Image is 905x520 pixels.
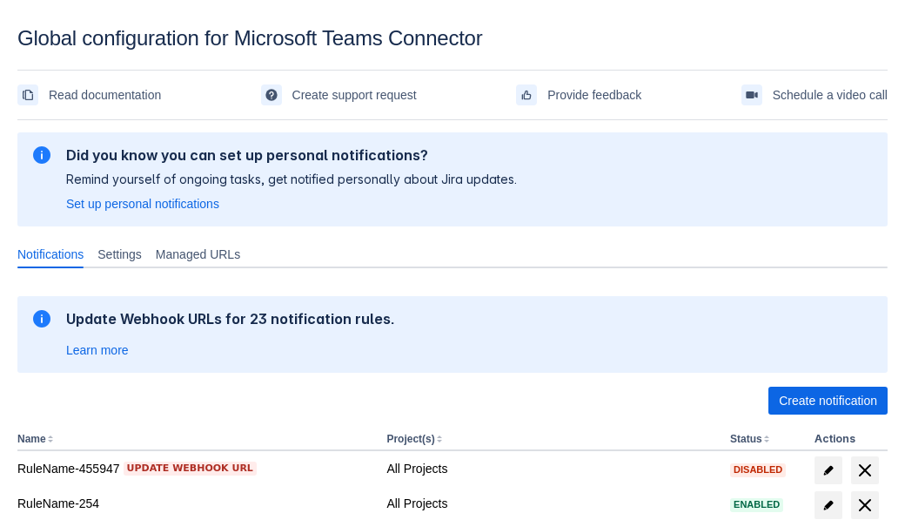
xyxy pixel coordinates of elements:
[768,387,888,415] button: Create notification
[17,246,84,263] span: Notifications
[156,246,240,263] span: Managed URLs
[773,81,888,109] span: Schedule a video call
[31,145,52,165] span: information
[17,26,888,51] div: Global configuration for Microsoft Teams Connector
[730,500,783,510] span: Enabled
[17,433,46,445] button: Name
[17,495,372,512] div: RuleName-254
[730,465,786,475] span: Disabled
[547,81,641,109] span: Provide feedback
[730,433,762,445] button: Status
[516,81,641,109] a: Provide feedback
[17,460,372,477] div: RuleName-455947
[520,88,533,102] span: feedback
[292,81,417,109] span: Create support request
[49,81,161,109] span: Read documentation
[779,387,877,415] span: Create notification
[745,88,759,102] span: videoCall
[66,341,129,359] a: Learn more
[386,495,716,512] div: All Projects
[66,195,219,213] a: Set up personal notifications
[21,88,35,102] span: documentation
[127,462,253,476] span: Update webhook URL
[97,246,142,263] span: Settings
[386,433,434,445] button: Project(s)
[31,308,52,329] span: information
[855,495,875,516] span: delete
[821,498,835,512] span: edit
[261,81,417,109] a: Create support request
[17,81,161,109] a: Read documentation
[821,463,835,477] span: edit
[855,460,875,481] span: delete
[66,310,395,328] h2: Update Webhook URLs for 23 notification rules.
[265,88,278,102] span: support
[66,171,517,188] p: Remind yourself of ongoing tasks, get notified personally about Jira updates.
[808,429,888,451] th: Actions
[66,146,517,164] h2: Did you know you can set up personal notifications?
[741,81,888,109] a: Schedule a video call
[386,460,716,477] div: All Projects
